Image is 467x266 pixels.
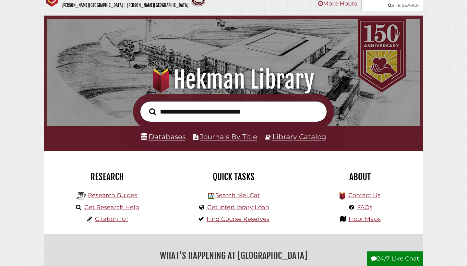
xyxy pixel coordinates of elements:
h2: Research [49,171,165,182]
a: Library Catalog [272,132,326,141]
p: [PERSON_NAME][GEOGRAPHIC_DATA] | [PERSON_NAME][GEOGRAPHIC_DATA] [62,2,188,9]
h2: About [302,171,418,182]
button: Search [146,106,159,117]
a: Get InterLibrary Loan [207,204,269,211]
i: Search [149,108,156,115]
a: Floor Maps [349,215,381,223]
a: Find Course Reserves [207,215,269,223]
a: Contact Us [348,192,380,199]
img: Hekman Library Logo [208,193,214,199]
a: Journals By Title [200,132,257,141]
h2: What's Happening at [GEOGRAPHIC_DATA] [49,248,418,263]
a: Databases [141,132,186,141]
a: FAQs [357,204,372,211]
a: Citation 101 [95,215,128,223]
a: Research Guides [88,192,137,199]
a: Search MeLCat [215,192,260,199]
a: Get Research Help [84,204,139,211]
h2: Quick Tasks [175,171,292,182]
h1: Hekman Library [54,66,413,94]
img: Hekman Library Logo [77,191,86,201]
